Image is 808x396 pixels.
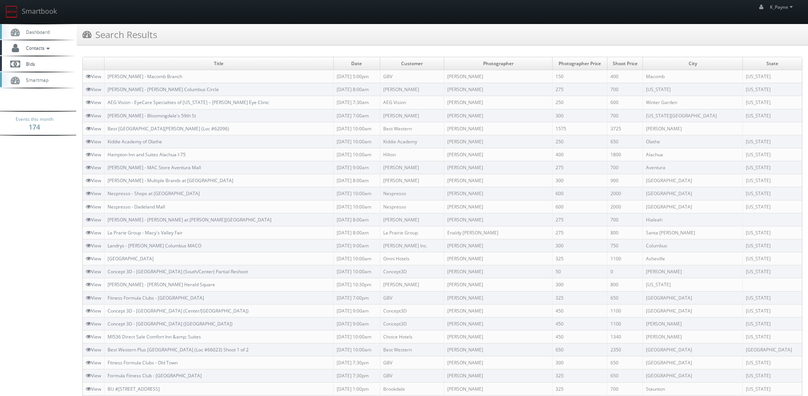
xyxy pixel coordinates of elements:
[333,213,380,226] td: [DATE] 8:00am
[104,57,334,70] td: Title
[552,122,607,135] td: 1575
[643,239,743,252] td: Columbus
[552,291,607,304] td: 325
[108,204,165,210] a: Nespresso - Dadeland Mall
[108,216,271,223] a: [PERSON_NAME] - [PERSON_NAME] at [PERSON_NAME][GEOGRAPHIC_DATA]
[743,265,802,278] td: [US_STATE]
[380,304,444,317] td: Concept3D
[444,200,553,213] td: [PERSON_NAME]
[607,291,643,304] td: 650
[552,265,607,278] td: 50
[86,151,101,158] a: View
[607,239,643,252] td: 750
[643,226,743,239] td: Santa [PERSON_NAME]
[108,86,219,93] a: [PERSON_NAME] - [PERSON_NAME] Columbus Circle
[607,343,643,356] td: 2350
[108,372,202,379] a: Formula Fitness Club - [GEOGRAPHIC_DATA]
[380,213,444,226] td: [PERSON_NAME]
[643,148,743,161] td: Alachua
[333,200,380,213] td: [DATE] 10:00am
[108,190,200,197] a: Nespresso - Shops at [GEOGRAPHIC_DATA]
[380,161,444,174] td: [PERSON_NAME]
[380,369,444,382] td: GBV
[552,369,607,382] td: 325
[108,73,182,80] a: [PERSON_NAME] - Macomb Branch
[380,291,444,304] td: GBV
[86,138,101,145] a: View
[380,226,444,239] td: La Prairie Group
[607,356,643,369] td: 650
[86,359,101,366] a: View
[380,135,444,148] td: Kiddie Academy
[444,304,553,317] td: [PERSON_NAME]
[380,252,444,265] td: Omni Hotels
[108,268,248,275] a: Concept 3D - [GEOGRAPHIC_DATA] (South/Center) Partial Reshoot
[333,317,380,330] td: [DATE] 9:00am
[743,200,802,213] td: [US_STATE]
[380,70,444,83] td: GBV
[643,96,743,109] td: Winter Garden
[22,45,51,51] span: Contacts
[108,229,183,236] a: La Prarie Group - Macy's Valley Fair
[333,122,380,135] td: [DATE] 10:00am
[86,346,101,353] a: View
[333,369,380,382] td: [DATE] 7:30pm
[108,281,215,288] a: [PERSON_NAME] - [PERSON_NAME] Herald Square
[607,161,643,174] td: 700
[643,369,743,382] td: [GEOGRAPHIC_DATA]
[444,135,553,148] td: [PERSON_NAME]
[743,135,802,148] td: [US_STATE]
[380,382,444,395] td: Brookdale
[743,70,802,83] td: [US_STATE]
[108,308,249,314] a: Concept 3D - [GEOGRAPHIC_DATA] (Center/[GEOGRAPHIC_DATA])
[643,356,743,369] td: [GEOGRAPHIC_DATA]
[108,138,162,145] a: Kiddie Academy of Olathe
[444,213,553,226] td: [PERSON_NAME]
[333,148,380,161] td: [DATE] 10:00am
[86,386,101,392] a: View
[108,321,233,327] a: Concept 3D - [GEOGRAPHIC_DATA] ([GEOGRAPHIC_DATA])
[380,109,444,122] td: [PERSON_NAME]
[444,330,553,343] td: [PERSON_NAME]
[444,239,553,252] td: [PERSON_NAME]
[552,135,607,148] td: 250
[552,239,607,252] td: 300
[86,164,101,171] a: View
[86,177,101,184] a: View
[333,96,380,109] td: [DATE] 7:30am
[333,343,380,356] td: [DATE] 10:00am
[333,226,380,239] td: [DATE] 8:00am
[108,125,229,132] a: Best [GEOGRAPHIC_DATA][PERSON_NAME] (Loc #62096)
[86,268,101,275] a: View
[607,304,643,317] td: 1100
[333,304,380,317] td: [DATE] 9:00am
[108,255,154,262] a: [GEOGRAPHIC_DATA]
[380,148,444,161] td: Hilton
[743,83,802,96] td: [US_STATE]
[380,278,444,291] td: [PERSON_NAME]
[380,96,444,109] td: AEG Vision
[743,174,802,187] td: [US_STATE]
[643,317,743,330] td: [PERSON_NAME]
[607,330,643,343] td: 1340
[552,317,607,330] td: 450
[643,213,743,226] td: Hialeah
[770,4,795,10] span: K_Payne
[607,96,643,109] td: 600
[82,28,157,41] h3: Search Results
[643,57,743,70] td: City
[333,330,380,343] td: [DATE] 10:00am
[86,308,101,314] a: View
[333,291,380,304] td: [DATE] 7:00pm
[444,122,553,135] td: [PERSON_NAME]
[743,291,802,304] td: [US_STATE]
[607,122,643,135] td: 3725
[643,122,743,135] td: [PERSON_NAME]
[552,226,607,239] td: 275
[607,70,643,83] td: 400
[607,278,643,291] td: 800
[444,109,553,122] td: [PERSON_NAME]
[552,304,607,317] td: 450
[333,109,380,122] td: [DATE] 7:00am
[108,242,201,249] a: Landrys - [PERSON_NAME] Columbus MACO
